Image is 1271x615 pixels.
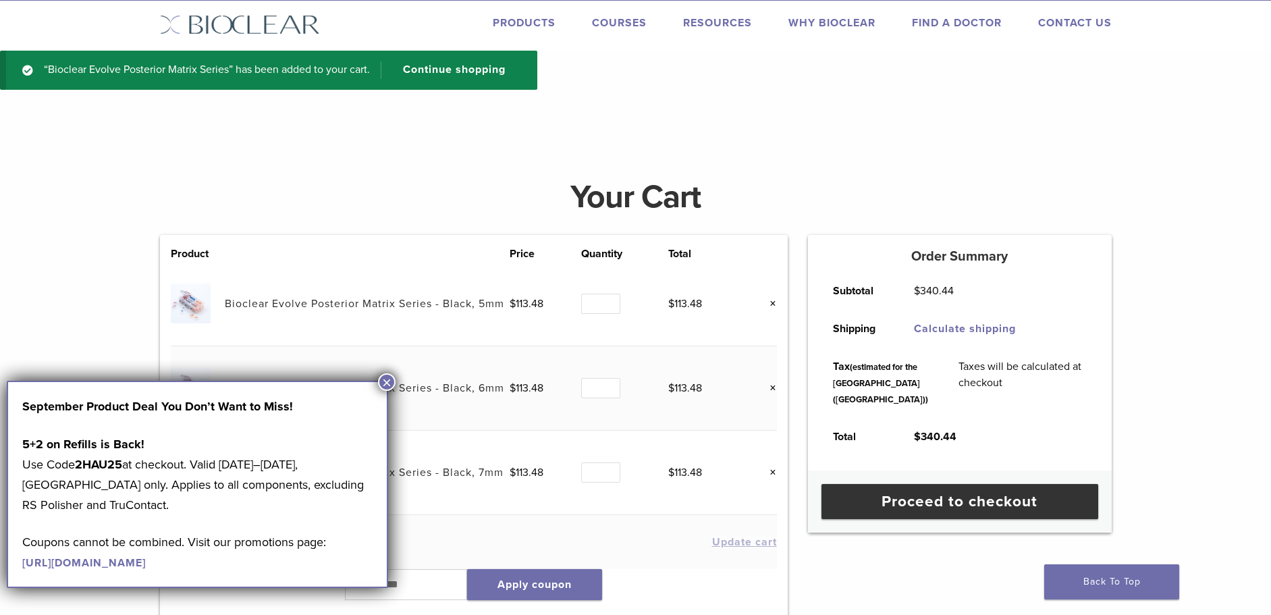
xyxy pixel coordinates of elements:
strong: 5+2 on Refills is Back! [22,437,144,452]
p: Use Code at checkout. Valid [DATE]–[DATE], [GEOGRAPHIC_DATA] only. Applies to all components, exc... [22,434,373,515]
a: Products [493,16,556,30]
th: Quantity [581,246,668,262]
a: Remove this item [759,295,777,313]
a: Find A Doctor [912,16,1002,30]
a: [URL][DOMAIN_NAME] [22,556,146,570]
th: Product [171,246,225,262]
a: Continue shopping [381,61,516,79]
span: $ [668,297,674,311]
h5: Order Summary [808,248,1112,265]
strong: 2HAU25 [75,457,122,472]
bdi: 113.48 [510,297,543,311]
span: $ [510,297,516,311]
button: Apply coupon [467,569,602,600]
span: $ [510,381,516,395]
a: Proceed to checkout [821,484,1098,519]
th: Tax [818,348,944,418]
a: Contact Us [1038,16,1112,30]
th: Total [668,246,740,262]
a: Courses [592,16,647,30]
h1: Your Cart [150,181,1122,213]
p: Coupons cannot be combined. Visit our promotions page: [22,532,373,572]
a: Why Bioclear [788,16,875,30]
th: Total [818,418,899,456]
th: Price [510,246,581,262]
a: Resources [683,16,752,30]
td: Taxes will be calculated at checkout [944,348,1102,418]
a: Remove this item [759,379,777,397]
bdi: 113.48 [668,466,702,479]
span: $ [668,381,674,395]
bdi: 340.44 [914,430,956,444]
bdi: 113.48 [510,466,543,479]
a: Remove this item [759,464,777,481]
button: Update cart [712,537,777,547]
a: Bioclear Evolve Posterior Matrix Series - Black, 5mm [225,297,504,311]
img: Bioclear Evolve Posterior Matrix Series - Black, 6mm [171,368,211,408]
button: Close [378,373,396,391]
small: (estimated for the [GEOGRAPHIC_DATA] ([GEOGRAPHIC_DATA])) [833,362,928,405]
th: Subtotal [818,272,899,310]
bdi: 113.48 [668,381,702,395]
span: $ [668,466,674,479]
span: $ [510,466,516,479]
bdi: 340.44 [914,284,954,298]
th: Shipping [818,310,899,348]
span: $ [914,284,920,298]
a: Back To Top [1044,564,1179,599]
bdi: 113.48 [510,381,543,395]
a: Calculate shipping [914,322,1016,336]
span: $ [914,430,921,444]
img: Bioclear Evolve Posterior Matrix Series - Black, 5mm [171,284,211,323]
bdi: 113.48 [668,297,702,311]
img: Bioclear [160,15,320,34]
strong: September Product Deal You Don’t Want to Miss! [22,399,293,414]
